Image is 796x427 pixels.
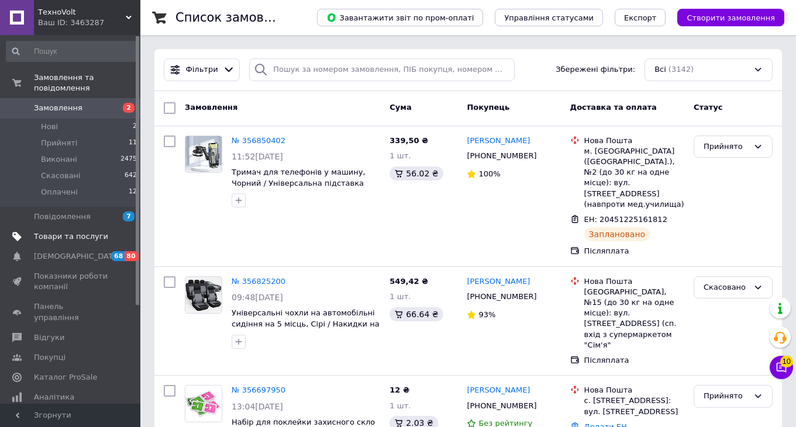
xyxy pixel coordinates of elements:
[41,171,81,181] span: Скасовані
[317,9,483,26] button: Завантажити звіт по пром-оплаті
[584,355,684,366] div: Післяплата
[41,121,58,132] span: Нові
[390,166,443,180] div: 56.02 ₴
[232,277,285,286] a: № 356825200
[232,293,283,302] span: 09:48[DATE]
[390,277,428,286] span: 549,42 ₴
[34,332,64,343] span: Відгуки
[495,9,603,26] button: Управління статусами
[654,64,666,75] span: Всі
[666,13,784,22] a: Створити замовлення
[780,356,793,367] span: 10
[111,251,125,261] span: 68
[390,136,428,145] span: 339,50 ₴
[467,276,530,287] a: [PERSON_NAME]
[232,402,283,411] span: 13:04[DATE]
[34,231,108,242] span: Товари та послуги
[584,227,650,241] div: Заплановано
[467,136,530,147] a: [PERSON_NAME]
[677,9,784,26] button: Створити замовлення
[41,154,77,165] span: Виконані
[34,301,108,322] span: Панель управління
[6,41,138,62] input: Пошук
[570,103,657,112] span: Доставка та оплата
[504,13,594,22] span: Управління статусами
[175,11,294,25] h1: Список замовлень
[704,141,749,153] div: Прийнято
[232,386,285,394] a: № 356697950
[34,352,66,363] span: Покупці
[41,187,78,197] span: Оплачені
[584,136,684,146] div: Нова Пошта
[129,138,137,148] span: 11
[232,308,380,339] a: Універсальні чохли на автомобільні сидіння на 5 місць, Сірі / Накидки на сидіння авто / Накидка н...
[704,390,749,402] div: Прийнято
[770,356,793,379] button: Чат з покупцем10
[467,103,509,112] span: Покупець
[390,386,409,394] span: 12 ₴
[123,211,135,221] span: 7
[120,154,137,165] span: 2475
[478,169,500,178] span: 100%
[123,103,135,113] span: 2
[41,138,77,148] span: Прийняті
[615,9,666,26] button: Експорт
[34,72,140,93] span: Замовлення та повідомлення
[464,398,539,414] div: [PHONE_NUMBER]
[232,152,283,161] span: 11:52[DATE]
[129,187,137,197] span: 12
[687,13,775,22] span: Створити замовлення
[185,276,222,314] a: Фото товару
[185,103,237,112] span: Замовлення
[464,289,539,304] div: [PHONE_NUMBER]
[584,395,684,416] div: с. [STREET_ADDRESS]: вул. [STREET_ADDRESS]
[390,292,411,301] span: 1 шт.
[34,271,108,292] span: Показники роботи компанії
[125,251,138,261] span: 80
[38,7,126,18] span: ТехноVolt
[34,392,74,402] span: Аналітика
[694,103,723,112] span: Статус
[390,103,411,112] span: Cума
[185,386,222,422] img: Фото товару
[185,136,222,172] img: Фото товару
[624,13,657,22] span: Експорт
[390,151,411,160] span: 1 шт.
[390,307,443,321] div: 66.64 ₴
[232,136,285,145] a: № 356850402
[34,211,91,222] span: Повідомлення
[584,385,684,395] div: Нова Пошта
[668,65,694,74] span: (3142)
[556,64,635,75] span: Збережені фільтри:
[125,171,137,181] span: 642
[185,385,222,422] a: Фото товару
[704,282,749,294] div: Скасовано
[185,277,222,313] img: Фото товару
[478,310,495,319] span: 93%
[584,146,684,210] div: м. [GEOGRAPHIC_DATA] ([GEOGRAPHIC_DATA].), №2 (до 30 кг на одне місце): вул. [STREET_ADDRESS] (на...
[390,401,411,410] span: 1 шт.
[133,121,137,132] span: 2
[326,12,474,23] span: Завантажити звіт по пром-оплаті
[186,64,218,75] span: Фільтри
[249,58,515,81] input: Пошук за номером замовлення, ПІБ покупця, номером телефону, Email, номером накладної
[584,287,684,350] div: [GEOGRAPHIC_DATA], №15 (до 30 кг на одне місце): вул. [STREET_ADDRESS] (сп. вхід з супермаркетом ...
[34,103,82,113] span: Замовлення
[584,246,684,256] div: Післяплата
[584,215,667,224] span: ЕН: 20451225161812
[34,372,97,383] span: Каталог ProSale
[467,385,530,396] a: [PERSON_NAME]
[464,148,539,164] div: [PHONE_NUMBER]
[38,18,140,28] div: Ваш ID: 3463287
[584,276,684,287] div: Нова Пошта
[34,251,120,262] span: [DEMOGRAPHIC_DATA]
[232,168,366,198] a: Тримач для телефонів у машину, Чорний / Універсальна підставка для телефону в авто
